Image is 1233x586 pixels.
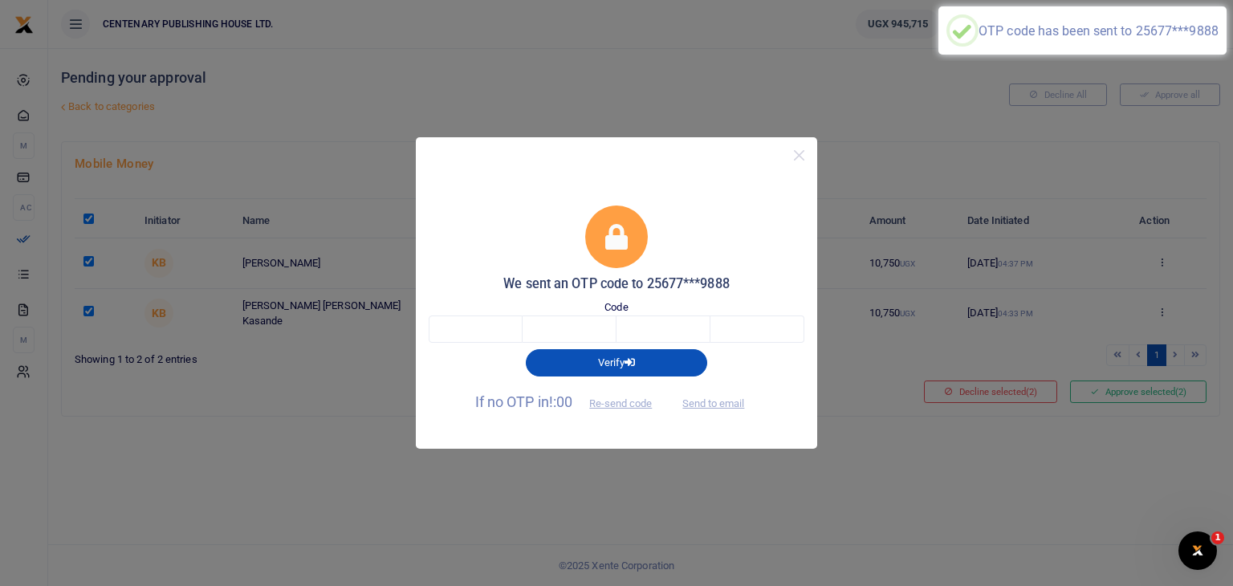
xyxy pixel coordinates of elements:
h5: We sent an OTP code to 25677***9888 [429,276,804,292]
span: 1 [1211,531,1224,544]
span: If no OTP in [475,393,666,410]
iframe: Intercom live chat [1178,531,1217,570]
button: Close [787,144,811,167]
span: !:00 [549,393,572,410]
div: OTP code has been sent to 25677***9888 [979,23,1219,39]
label: Code [604,299,628,315]
button: Verify [526,349,707,376]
